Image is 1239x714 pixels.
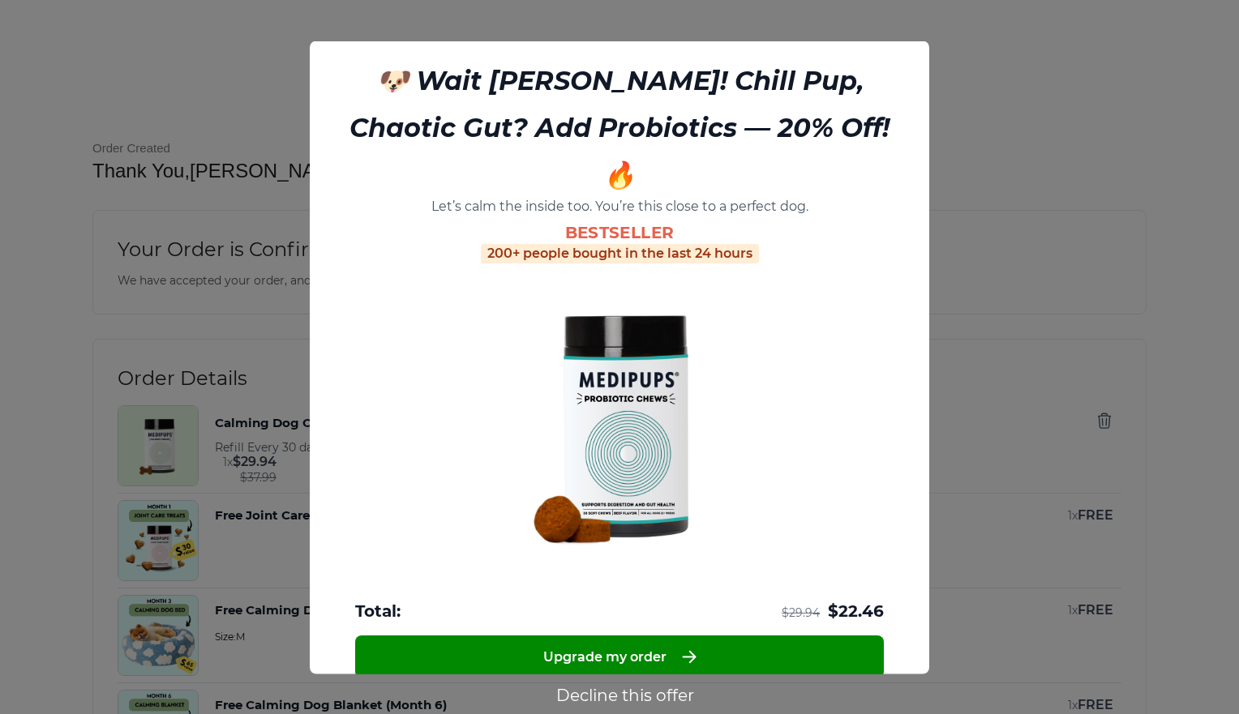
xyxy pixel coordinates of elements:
[355,635,884,678] button: Upgrade my order
[355,600,401,622] span: Total:
[457,263,782,587] img: Probiotic Dog Chews
[828,600,884,622] span: $ 22.46
[782,605,820,620] span: $ 29.94
[543,648,667,664] span: Upgrade my order
[339,57,900,198] h1: 🐶 Wait [PERSON_NAME]! Chill Pup, Chaotic Gut? Add Probiotics — 20% Off! 🔥
[565,221,675,243] span: BestSeller
[431,198,808,213] span: Let’s calm the inside too. You’re this close to a perfect dog.
[481,243,759,263] div: 200+ people bought in the last 24 hours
